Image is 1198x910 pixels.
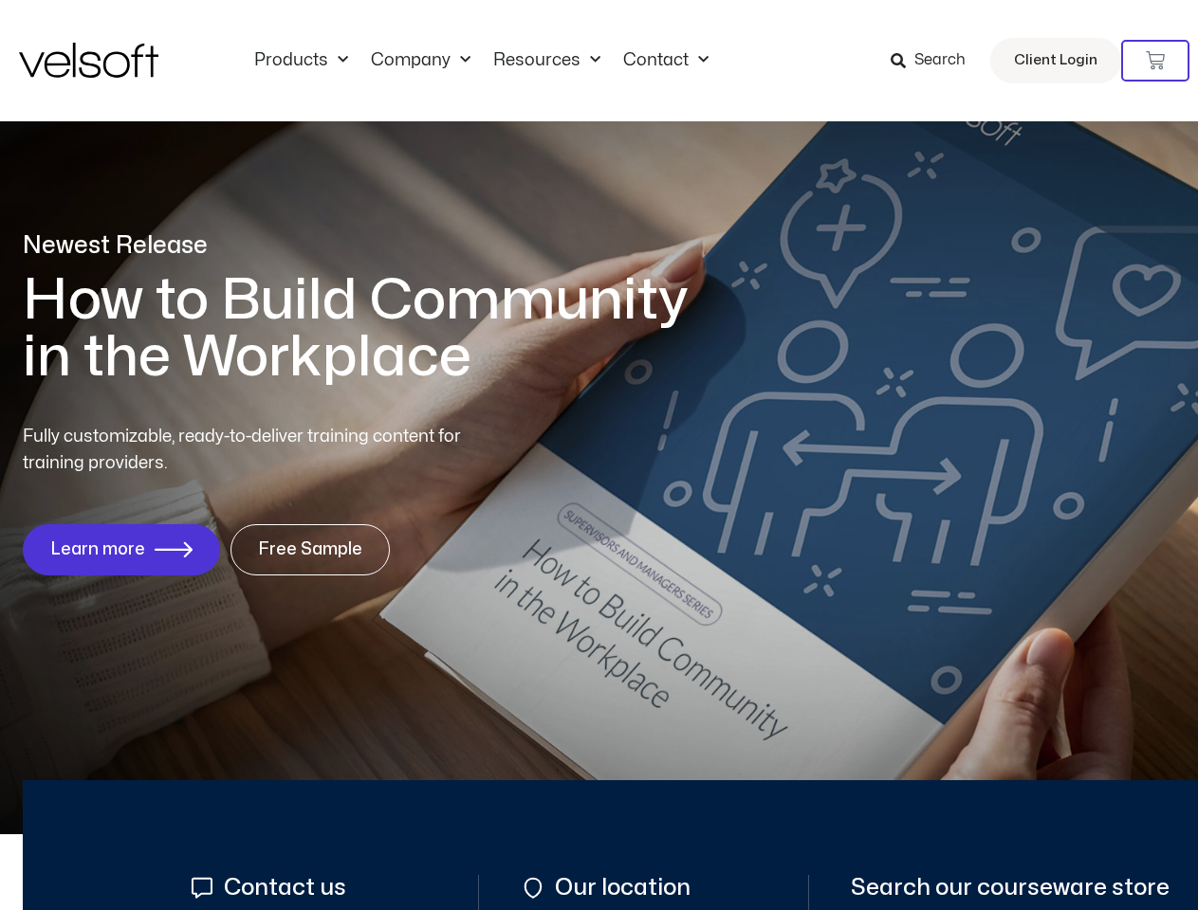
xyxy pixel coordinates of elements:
[990,38,1121,83] a: Client Login
[482,50,612,71] a: ResourcesMenu Toggle
[258,540,362,559] span: Free Sample
[23,272,715,386] h1: How to Build Community in the Workplace
[219,875,346,901] span: Contact us
[914,48,966,73] span: Search
[1014,48,1097,73] span: Client Login
[891,45,979,77] a: Search
[359,50,482,71] a: CompanyMenu Toggle
[243,50,720,71] nav: Menu
[23,424,495,477] p: Fully customizable, ready-to-deliver training content for training providers.
[612,50,720,71] a: ContactMenu Toggle
[230,524,390,575] a: Free Sample
[550,875,691,901] span: Our location
[23,229,715,263] p: Newest Release
[23,524,220,575] a: Learn more
[19,43,158,78] img: Velsoft Training Materials
[243,50,359,71] a: ProductsMenu Toggle
[851,875,1170,901] span: Search our courseware store
[50,540,145,559] span: Learn more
